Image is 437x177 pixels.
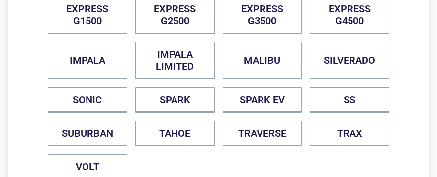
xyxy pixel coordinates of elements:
button: IMPALA LIMITED [135,42,215,79]
button: SS [310,87,389,113]
button: TRAVERSE [223,121,302,146]
button: TRAX [310,121,389,146]
button: SPARK EV [223,87,302,113]
button: SUBURBAN [48,121,127,146]
button: SONIC [48,87,127,113]
button: MALIBU [223,42,302,79]
button: TAHOE [135,121,215,146]
button: IMPALA [48,42,127,79]
button: SPARK [135,87,215,113]
button: SILVERADO [310,42,389,79]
